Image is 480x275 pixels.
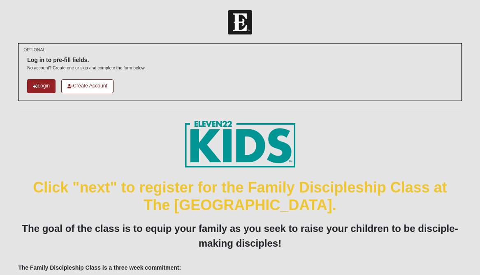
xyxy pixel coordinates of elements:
small: OPTIONAL [23,47,45,53]
img: Church of Eleven22 Logo [228,10,252,34]
a: Create Account [61,79,114,93]
img: E22-kids-pms7716-TM.png [185,121,296,167]
b: The goal of the class is to equip your family as you seek to raise your children to be disciple-m... [22,223,458,249]
b: The Family Discipleship Class is a three week commitment: [18,264,181,271]
h6: Log in to pre-fill fields. [27,57,146,64]
a: Login [27,79,56,93]
p: No account? Create one or skip and complete the form below. [27,65,146,71]
b: Click "next" to register for the Family Discipleship Class at The [GEOGRAPHIC_DATA]. [33,179,447,213]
